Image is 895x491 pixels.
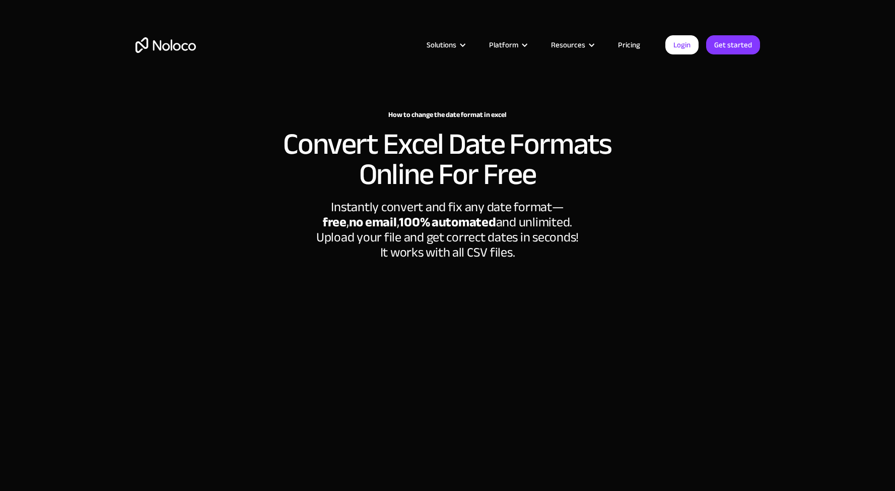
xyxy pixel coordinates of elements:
div: Instantly convert and fix any date format— ‍ , , and unlimited. Upload your file and get correct ... [297,200,599,260]
strong: 100% automated [399,210,496,234]
strong: no email [349,210,397,234]
a: Pricing [605,38,653,51]
div: Resources [538,38,605,51]
div: Solutions [414,38,476,51]
a: Get started [706,35,760,54]
div: Platform [476,38,538,51]
strong: free [323,210,347,234]
h2: Convert Excel Date Formats Online For Free [246,129,649,190]
div: Platform [489,38,518,51]
a: Login [665,35,699,54]
a: home [135,37,196,53]
div: Resources [551,38,585,51]
strong: How to change the date format in excel [388,108,507,121]
div: Solutions [427,38,456,51]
